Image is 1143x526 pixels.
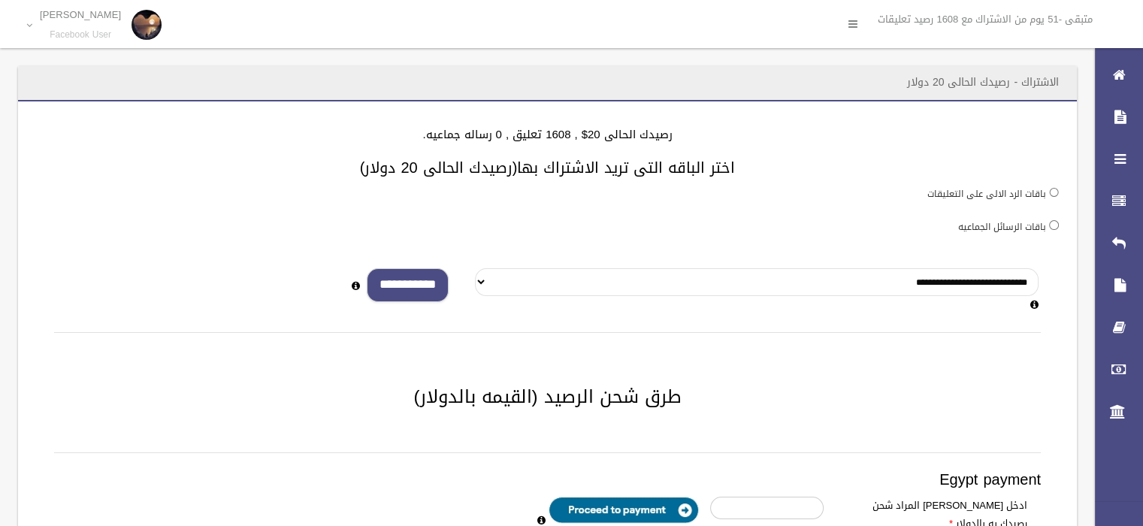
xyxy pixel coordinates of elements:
small: Facebook User [40,29,121,41]
header: الاشتراك - رصيدك الحالى 20 دولار [889,68,1077,97]
label: باقات الرسائل الجماعيه [958,219,1046,235]
label: باقات الرد الالى على التعليقات [927,186,1046,202]
p: [PERSON_NAME] [40,9,121,20]
h2: طرق شحن الرصيد (القيمه بالدولار) [36,387,1059,407]
h3: اختر الباقه التى تريد الاشتراك بها(رصيدك الحالى 20 دولار) [36,159,1059,176]
h3: Egypt payment [54,471,1041,488]
h4: رصيدك الحالى 20$ , 1608 تعليق , 0 رساله جماعيه. [36,128,1059,141]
